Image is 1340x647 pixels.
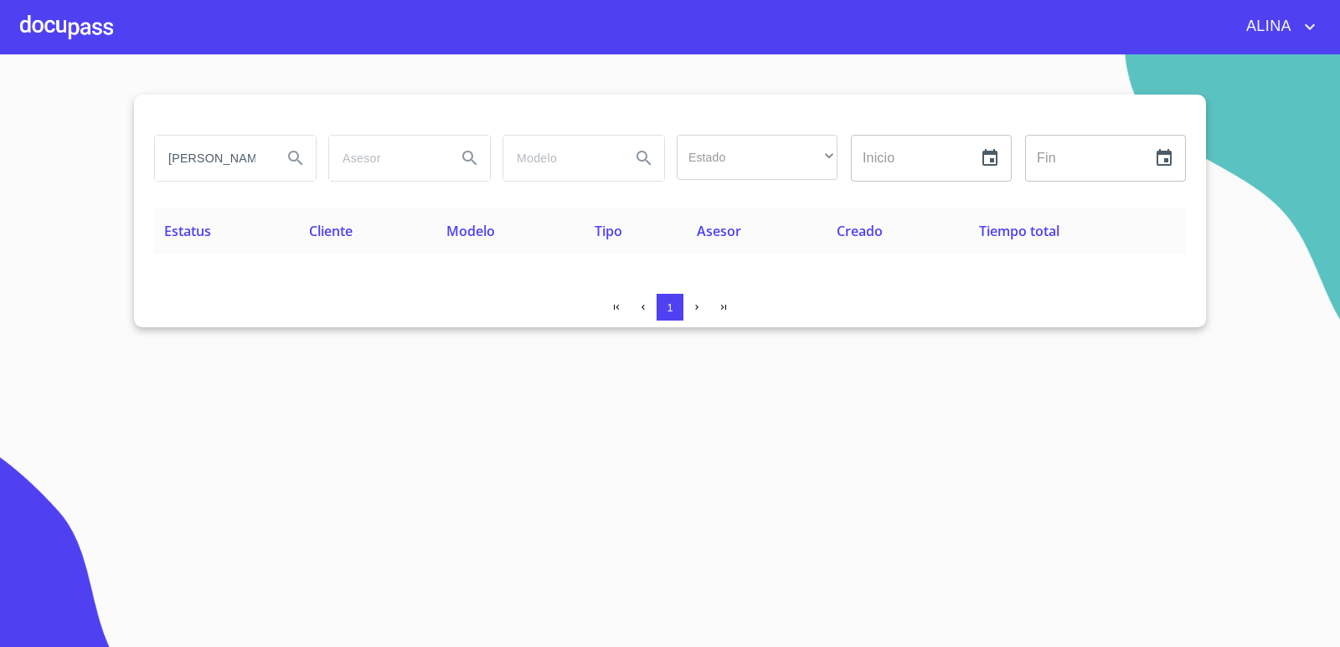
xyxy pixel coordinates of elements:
[979,222,1059,240] span: Tiempo total
[657,294,683,321] button: 1
[697,222,741,240] span: Asesor
[595,222,622,240] span: Tipo
[155,136,269,181] input: search
[503,136,617,181] input: search
[624,138,664,178] button: Search
[1234,13,1320,40] button: account of current user
[667,301,673,314] span: 1
[276,138,316,178] button: Search
[329,136,443,181] input: search
[450,138,490,178] button: Search
[446,222,495,240] span: Modelo
[677,135,837,180] div: ​
[1234,13,1300,40] span: ALINA
[309,222,353,240] span: Cliente
[164,222,211,240] span: Estatus
[837,222,883,240] span: Creado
